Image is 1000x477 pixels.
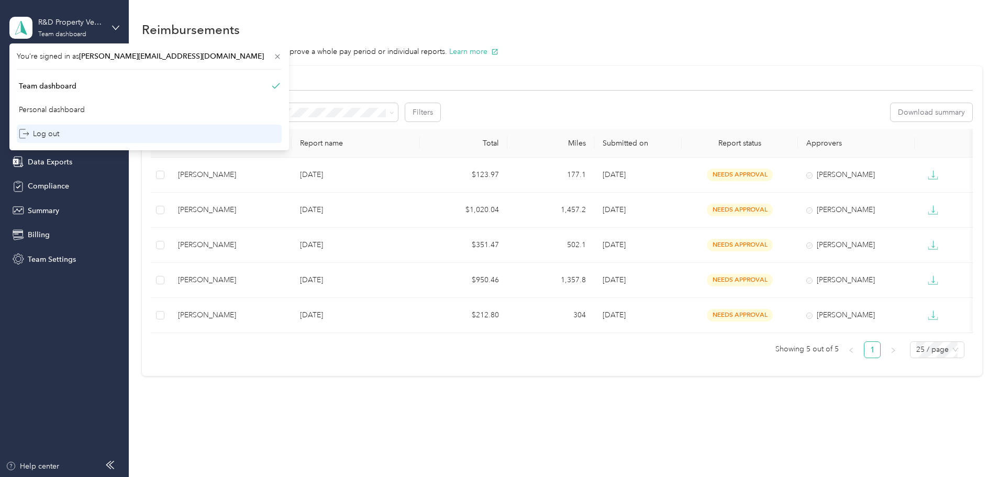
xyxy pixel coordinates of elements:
[449,46,498,57] button: Learn more
[806,274,906,286] div: [PERSON_NAME]
[79,52,264,61] span: [PERSON_NAME][EMAIL_ADDRESS][DOMAIN_NAME]
[428,139,499,148] div: Total
[178,239,283,251] div: [PERSON_NAME]
[38,17,104,28] div: R&D Property Ventures
[941,418,1000,477] iframe: Everlance-gr Chat Button Frame
[420,298,507,333] td: $212.80
[594,129,682,158] th: Submitted on
[300,204,412,216] p: [DATE]
[885,341,902,358] button: right
[28,181,69,192] span: Compliance
[603,240,626,249] span: [DATE]
[603,205,626,214] span: [DATE]
[885,341,902,358] li: Next Page
[707,204,773,216] span: needs approval
[178,309,283,321] div: [PERSON_NAME]
[420,158,507,193] td: $123.97
[142,24,240,35] h1: Reimbursements
[507,298,595,333] td: 304
[300,169,412,181] p: [DATE]
[707,239,773,251] span: needs approval
[300,309,412,321] p: [DATE]
[38,31,86,38] div: Team dashboard
[507,158,595,193] td: 177.1
[28,229,50,240] span: Billing
[916,342,958,358] span: 25 / page
[798,129,914,158] th: Approvers
[806,309,906,321] div: [PERSON_NAME]
[707,169,773,181] span: needs approval
[178,274,283,286] div: [PERSON_NAME]
[775,341,839,357] span: Showing 5 out of 5
[864,341,881,358] li: 1
[806,239,906,251] div: [PERSON_NAME]
[420,228,507,263] td: $351.47
[806,204,906,216] div: [PERSON_NAME]
[603,310,626,319] span: [DATE]
[28,205,59,216] span: Summary
[300,239,412,251] p: [DATE]
[507,263,595,298] td: 1,357.8
[507,193,595,228] td: 1,457.2
[603,170,626,179] span: [DATE]
[910,341,964,358] div: Page Size
[292,129,420,158] th: Report name
[603,275,626,284] span: [DATE]
[707,274,773,286] span: needs approval
[178,169,283,181] div: [PERSON_NAME]
[142,46,982,57] p: Run reimbursements like you run payroll. Approve a whole pay period or individual reports.
[690,139,790,148] span: Report status
[19,104,85,115] div: Personal dashboard
[843,341,860,358] li: Previous Page
[707,309,773,321] span: needs approval
[300,274,412,286] p: [DATE]
[19,81,76,92] div: Team dashboard
[843,341,860,358] button: left
[507,228,595,263] td: 502.1
[28,254,76,265] span: Team Settings
[17,51,282,62] span: You’re signed in as
[420,193,507,228] td: $1,020.04
[890,347,896,353] span: right
[848,347,854,353] span: left
[516,139,586,148] div: Miles
[405,103,440,121] button: Filters
[864,342,880,358] a: 1
[19,128,59,139] div: Log out
[806,169,906,181] div: [PERSON_NAME]
[420,263,507,298] td: $950.46
[28,157,72,168] span: Data Exports
[891,103,972,121] button: Download summary
[178,204,283,216] div: [PERSON_NAME]
[6,461,59,472] button: Help center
